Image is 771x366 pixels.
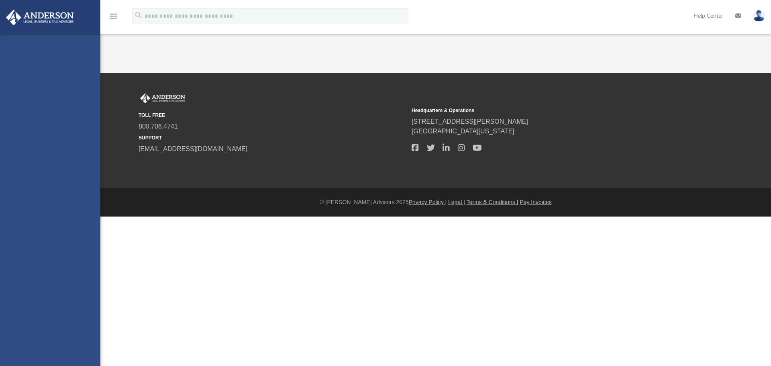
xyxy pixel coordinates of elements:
a: [STREET_ADDRESS][PERSON_NAME] [412,118,528,125]
small: TOLL FREE [139,112,406,119]
a: Privacy Policy | [409,199,447,205]
small: SUPPORT [139,134,406,141]
a: Terms & Conditions | [467,199,518,205]
img: Anderson Advisors Platinum Portal [139,93,187,104]
a: Pay Invoices [520,199,551,205]
a: [GEOGRAPHIC_DATA][US_STATE] [412,128,514,135]
a: Legal | [448,199,465,205]
a: 800.706.4741 [139,123,178,130]
i: search [134,11,143,20]
i: menu [108,11,118,21]
img: User Pic [753,10,765,22]
img: Anderson Advisors Platinum Portal [4,10,76,25]
a: menu [108,15,118,21]
small: Headquarters & Operations [412,107,679,114]
a: [EMAIL_ADDRESS][DOMAIN_NAME] [139,145,247,152]
div: © [PERSON_NAME] Advisors 2025 [100,198,771,207]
